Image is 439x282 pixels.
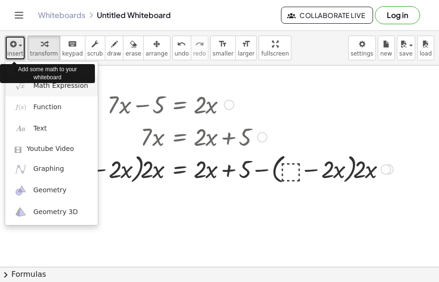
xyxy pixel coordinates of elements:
[125,50,141,57] span: erase
[33,164,64,174] span: Graphing
[15,80,27,92] img: sqrt_x.png
[348,36,376,60] button: settings
[123,36,143,60] button: erase
[68,38,77,50] i: keyboard
[289,11,365,19] span: Collaborate Live
[33,81,88,91] span: Math Expression
[218,38,227,50] i: format_size
[397,36,415,60] button: save
[375,6,420,24] button: Log in
[105,36,124,60] button: draw
[33,103,62,112] span: Function
[172,36,191,60] button: undoundo
[30,50,58,57] span: transform
[213,50,234,57] span: smaller
[195,38,204,50] i: redo
[28,36,60,60] button: transform
[33,124,47,133] span: Text
[107,50,121,57] span: draw
[85,36,105,60] button: scrub
[191,36,208,60] button: redoredo
[380,50,392,57] span: new
[238,50,254,57] span: larger
[7,50,23,57] span: insert
[5,75,98,96] a: Math Expression
[235,36,257,60] button: format_sizelarger
[60,36,85,60] button: keyboardkeypad
[399,50,412,57] span: save
[5,201,98,223] a: Geometry 3D
[193,50,206,57] span: redo
[259,36,291,60] button: fullscreen
[15,185,27,197] img: ggb-geometry.svg
[242,38,251,50] i: format_size
[15,163,27,175] img: ggb-graphing.svg
[15,101,27,113] img: f_x.png
[5,159,98,180] a: Graphing
[15,206,27,218] img: ggb-3d.svg
[5,96,98,118] a: Function
[33,186,66,195] span: Geometry
[38,10,85,20] a: Whiteboards
[33,207,78,217] span: Geometry 3D
[351,50,374,57] span: settings
[5,36,26,60] button: insert
[11,8,27,23] button: Toggle navigation
[281,7,373,24] button: Collaborate Live
[417,36,434,60] button: load
[5,180,98,201] a: Geometry
[378,36,395,60] button: new
[5,118,98,140] a: Text
[261,50,289,57] span: fullscreen
[146,50,168,57] span: arrange
[27,144,74,154] span: Youtube Video
[143,36,170,60] button: arrange
[87,50,103,57] span: scrub
[62,50,83,57] span: keypad
[15,123,27,135] img: Aa.png
[5,140,98,159] a: Youtube Video
[177,38,186,50] i: undo
[210,36,236,60] button: format_sizesmaller
[420,50,432,57] span: load
[175,50,189,57] span: undo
